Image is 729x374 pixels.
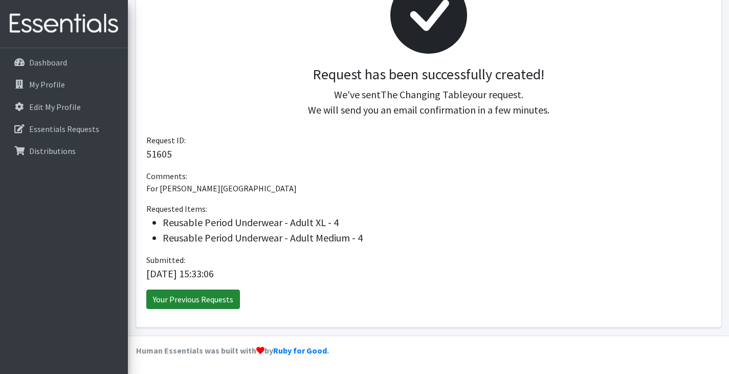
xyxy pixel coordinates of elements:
[4,74,124,95] a: My Profile
[154,87,703,118] p: We've sent your request. We will send you an email confirmation in a few minutes.
[29,124,99,134] p: Essentials Requests
[146,290,240,309] a: Your Previous Requests
[146,266,711,281] p: [DATE] 15:33:06
[4,97,124,117] a: Edit My Profile
[136,345,329,356] strong: Human Essentials was built with by .
[29,57,67,68] p: Dashboard
[146,182,711,194] p: For [PERSON_NAME][GEOGRAPHIC_DATA]
[146,204,207,214] span: Requested Items:
[29,146,76,156] p: Distributions
[4,52,124,73] a: Dashboard
[154,66,703,83] h3: Request has been successfully created!
[163,230,711,246] li: Reusable Period Underwear - Adult Medium - 4
[29,102,81,112] p: Edit My Profile
[29,79,65,90] p: My Profile
[146,171,187,181] span: Comments:
[4,141,124,161] a: Distributions
[4,7,124,41] img: HumanEssentials
[4,119,124,139] a: Essentials Requests
[146,146,711,162] p: 51605
[146,135,186,145] span: Request ID:
[273,345,327,356] a: Ruby for Good
[163,215,711,230] li: Reusable Period Underwear - Adult XL - 4
[381,88,468,101] span: The Changing Table
[146,255,185,265] span: Submitted:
